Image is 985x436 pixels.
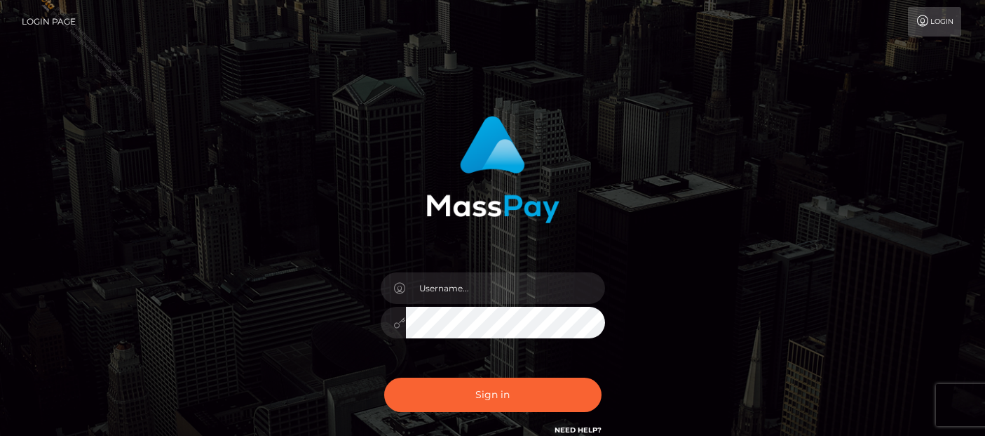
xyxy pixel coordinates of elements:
[406,272,605,304] input: Username...
[384,378,602,412] button: Sign in
[22,7,76,37] a: Login Page
[908,7,961,37] a: Login
[426,116,559,223] img: MassPay Login
[555,425,602,435] a: Need Help?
